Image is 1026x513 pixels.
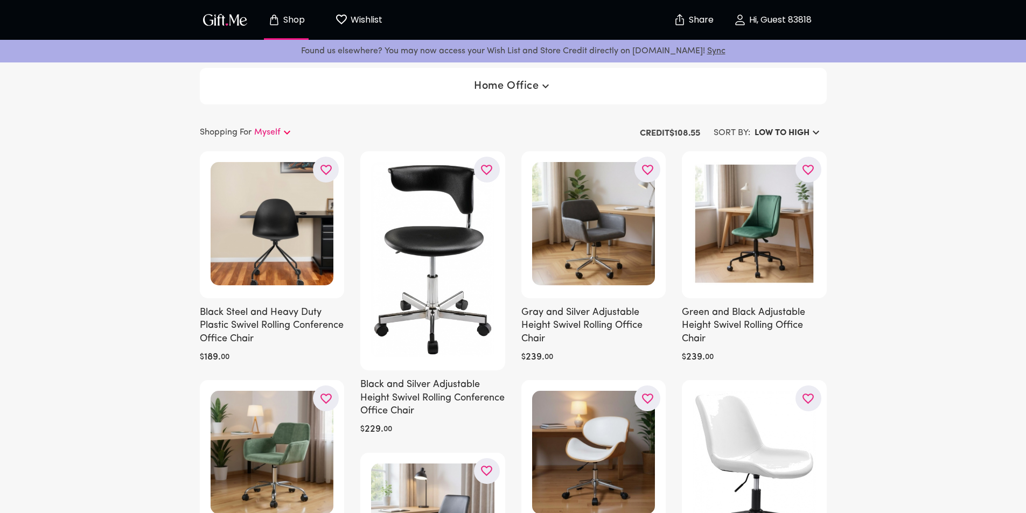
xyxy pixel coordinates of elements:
[746,16,812,25] p: Hi, Guest 83818
[705,351,714,364] h6: 00
[532,162,655,285] img: Gray and Silver Adjustable Height Swivel Rolling Office Chair
[755,127,809,139] h6: LOW TO HIGH
[682,306,827,346] h6: Green and Black Adjustable Height Swivel Rolling Office Chair
[714,127,750,139] h6: SORT BY:
[545,351,553,364] h6: 00
[329,3,388,37] button: Wishlist page
[640,127,700,140] p: Credit $ 108.55
[200,351,204,364] h6: $
[221,351,229,364] h6: 00
[211,162,334,285] img: Black Steel and Heavy Duty Plastic Swivel Rolling Conference Office Chair
[521,306,666,346] h6: Gray and Silver Adjustable Height Swivel Rolling Office Chair
[693,162,816,285] img: Green and Black Adjustable Height Swivel Rolling Office Chair
[673,13,686,26] img: secure
[348,13,382,27] p: Wishlist
[201,12,249,27] img: GiftMe Logo
[686,16,714,25] p: Share
[750,123,827,143] button: LOW TO HIGH
[719,3,827,37] button: Hi, Guest 83818
[521,351,526,364] h6: $
[9,44,1017,58] p: Found us elsewhere? You may now access your Wish List and Store Credit directly on [DOMAIN_NAME]!
[682,351,686,364] h6: $
[200,306,345,346] h6: Black Steel and Heavy Duty Plastic Swivel Rolling Conference Office Chair
[526,351,545,364] h6: 239 .
[470,76,556,96] button: Home Office
[365,423,383,436] h6: 229 .
[360,378,505,418] h6: Black and Silver Adjustable Height Swivel Rolling Conference Office Chair
[675,1,713,39] button: Share
[686,351,705,364] h6: 239 .
[707,47,725,55] a: Sync
[281,16,305,25] p: Shop
[474,80,552,93] span: Home Office
[383,423,392,436] h6: 00
[254,126,281,139] p: Myself
[204,351,221,364] h6: 189 .
[257,3,316,37] button: Store page
[371,162,494,357] img: Black and Silver Adjustable Height Swivel Rolling Conference Office Chair
[200,126,252,139] p: Shopping For
[360,423,365,436] h6: $
[200,13,250,26] button: GiftMe Logo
